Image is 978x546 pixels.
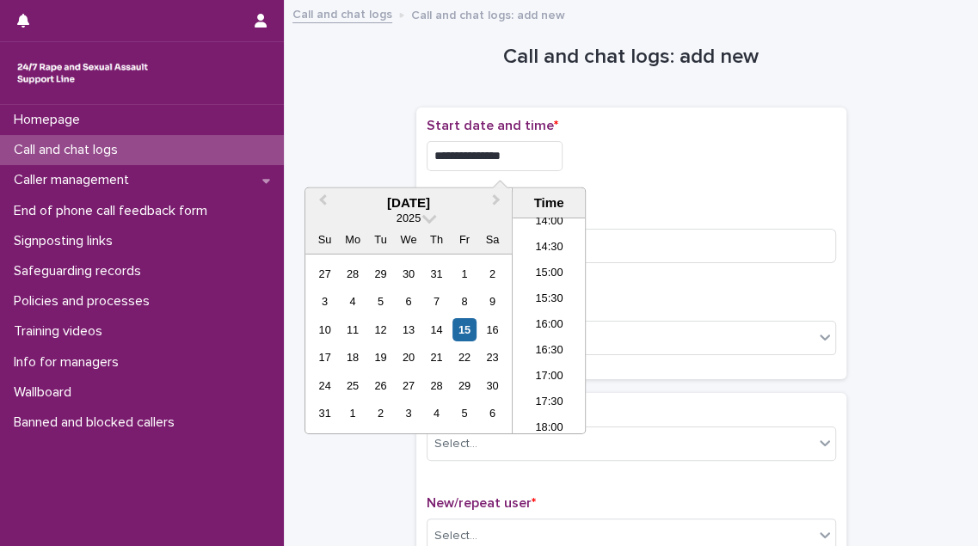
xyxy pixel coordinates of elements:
[513,390,586,416] li: 17:30
[313,262,336,285] div: Choose Sunday, July 27th, 2025
[434,435,477,453] div: Select...
[513,236,586,261] li: 14:30
[425,228,448,251] div: Th
[425,402,448,425] div: Choose Thursday, September 4th, 2025
[7,233,126,249] p: Signposting links
[484,190,512,218] button: Next Month
[397,290,420,313] div: Choose Wednesday, August 6th, 2025
[313,346,336,369] div: Choose Sunday, August 17th, 2025
[313,290,336,313] div: Choose Sunday, August 3rd, 2025
[307,190,335,218] button: Previous Month
[397,402,420,425] div: Choose Wednesday, September 3rd, 2025
[517,195,581,211] div: Time
[369,318,392,341] div: Choose Tuesday, August 12th, 2025
[341,374,364,397] div: Choose Monday, August 25th, 2025
[7,112,94,128] p: Homepage
[369,374,392,397] div: Choose Tuesday, August 26th, 2025
[313,402,336,425] div: Choose Sunday, August 31st, 2025
[481,262,504,285] div: Choose Saturday, August 2nd, 2025
[452,290,476,313] div: Choose Friday, August 8th, 2025
[513,416,586,442] li: 18:00
[313,374,336,397] div: Choose Sunday, August 24th, 2025
[313,318,336,341] div: Choose Sunday, August 10th, 2025
[7,323,116,340] p: Training videos
[341,290,364,313] div: Choose Monday, August 4th, 2025
[513,261,586,287] li: 15:00
[7,293,163,310] p: Policies and processes
[397,374,420,397] div: Choose Wednesday, August 27th, 2025
[452,402,476,425] div: Choose Friday, September 5th, 2025
[452,228,476,251] div: Fr
[7,354,132,371] p: Info for managers
[397,228,420,251] div: We
[397,262,420,285] div: Choose Wednesday, July 30th, 2025
[427,496,536,510] span: New/repeat user
[513,313,586,339] li: 16:00
[452,318,476,341] div: Choose Friday, August 15th, 2025
[369,228,392,251] div: Tu
[434,527,477,545] div: Select...
[369,402,392,425] div: Choose Tuesday, September 2nd, 2025
[452,262,476,285] div: Choose Friday, August 1st, 2025
[397,318,420,341] div: Choose Wednesday, August 13th, 2025
[513,287,586,313] li: 15:30
[397,212,421,224] span: 2025
[341,402,364,425] div: Choose Monday, September 1st, 2025
[292,3,392,23] a: Call and chat logs
[341,262,364,285] div: Choose Monday, July 28th, 2025
[7,172,143,188] p: Caller management
[341,346,364,369] div: Choose Monday, August 18th, 2025
[397,346,420,369] div: Choose Wednesday, August 20th, 2025
[7,414,188,431] p: Banned and blocked callers
[513,210,586,236] li: 14:00
[481,290,504,313] div: Choose Saturday, August 9th, 2025
[481,318,504,341] div: Choose Saturday, August 16th, 2025
[513,365,586,390] li: 17:00
[452,346,476,369] div: Choose Friday, August 22nd, 2025
[481,228,504,251] div: Sa
[425,318,448,341] div: Choose Thursday, August 14th, 2025
[425,374,448,397] div: Choose Thursday, August 28th, 2025
[425,290,448,313] div: Choose Thursday, August 7th, 2025
[481,402,504,425] div: Choose Saturday, September 6th, 2025
[481,374,504,397] div: Choose Saturday, August 30th, 2025
[14,56,151,90] img: rhQMoQhaT3yELyF149Cw
[369,262,392,285] div: Choose Tuesday, July 29th, 2025
[416,45,846,70] h1: Call and chat logs: add new
[425,346,448,369] div: Choose Thursday, August 21st, 2025
[425,262,448,285] div: Choose Thursday, July 31st, 2025
[481,346,504,369] div: Choose Saturday, August 23rd, 2025
[7,203,221,219] p: End of phone call feedback form
[341,228,364,251] div: Mo
[305,195,512,211] div: [DATE]
[311,260,506,427] div: month 2025-08
[452,374,476,397] div: Choose Friday, August 29th, 2025
[513,339,586,365] li: 16:30
[427,119,558,132] span: Start date and time
[341,318,364,341] div: Choose Monday, August 11th, 2025
[411,4,565,23] p: Call and chat logs: add new
[7,384,85,401] p: Wallboard
[7,263,155,279] p: Safeguarding records
[7,142,132,158] p: Call and chat logs
[369,290,392,313] div: Choose Tuesday, August 5th, 2025
[313,228,336,251] div: Su
[369,346,392,369] div: Choose Tuesday, August 19th, 2025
